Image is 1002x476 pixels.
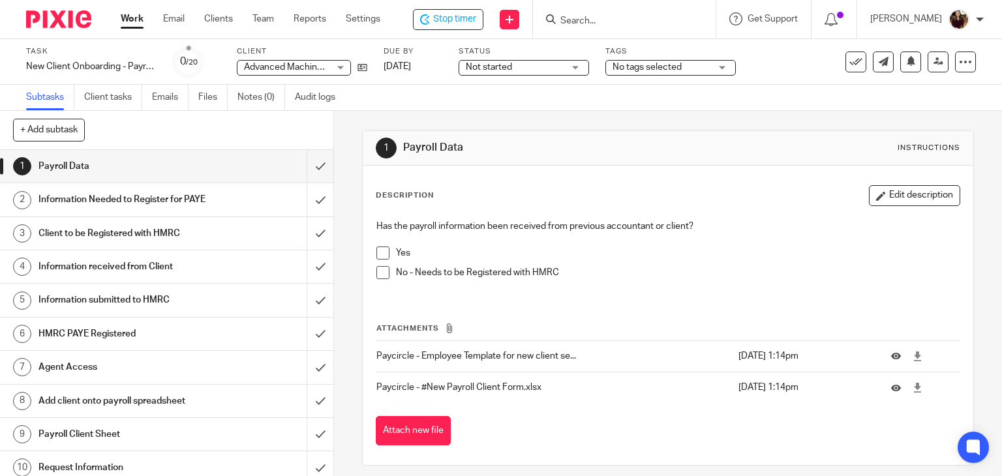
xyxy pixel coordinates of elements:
span: Attachments [376,325,439,332]
a: Client tasks [84,85,142,110]
small: /20 [186,59,198,66]
a: Email [163,12,185,25]
p: No - Needs to be Registered with HMRC [396,266,960,279]
div: 8 [13,392,31,410]
h1: Payroll Data [38,156,209,176]
label: Status [459,46,589,57]
p: Yes [396,246,960,260]
div: 4 [13,258,31,276]
div: 9 [13,425,31,443]
a: Audit logs [295,85,345,110]
a: Notes (0) [237,85,285,110]
span: Advanced Machinery Services Limited [244,63,401,72]
div: 3 [13,224,31,243]
h1: Information Needed to Register for PAYE [38,190,209,209]
a: Download [913,381,922,394]
a: Clients [204,12,233,25]
div: 1 [13,157,31,175]
span: [DATE] [384,62,411,71]
a: Subtasks [26,85,74,110]
p: Has the payroll information been received from previous accountant or client? [376,220,960,233]
p: Paycircle - Employee Template for new client se... [376,350,732,363]
h1: Agent Access [38,357,209,377]
a: Team [252,12,274,25]
p: Paycircle - #New Payroll Client Form.xlsx [376,381,732,394]
h1: Information received from Client [38,257,209,276]
a: Reports [294,12,326,25]
a: Emails [152,85,189,110]
div: New Client Onboarding - Payroll Paycircle [26,60,157,73]
label: Tags [605,46,736,57]
div: Advanced Machinery Services Limited - New Client Onboarding - Payroll Paycircle [413,9,483,30]
p: [DATE] 1:14pm [738,350,872,363]
div: 5 [13,291,31,310]
p: [DATE] 1:14pm [738,381,872,394]
h1: Payroll Data [403,141,695,155]
h1: Add client onto payroll spreadsheet [38,391,209,411]
span: Stop timer [433,12,476,26]
span: Get Support [748,14,798,23]
label: Due by [384,46,442,57]
input: Search [559,16,676,27]
button: Attach new file [376,416,451,445]
span: Not started [466,63,512,72]
a: Settings [346,12,380,25]
div: 2 [13,191,31,209]
button: Edit description [869,185,960,206]
label: Client [237,46,367,57]
a: Download [913,350,922,363]
div: 1 [376,138,397,158]
h1: Payroll Client Sheet [38,424,209,444]
div: Instructions [898,143,960,153]
div: 7 [13,358,31,376]
span: No tags selected [613,63,682,72]
h1: Information submitted to HMRC [38,290,209,310]
a: Files [198,85,228,110]
label: Task [26,46,157,57]
p: Description [376,190,434,201]
h1: Client to be Registered with HMRC [38,224,209,243]
p: [PERSON_NAME] [870,12,942,25]
div: 6 [13,325,31,343]
h1: HMRC PAYE Registered [38,324,209,344]
a: Work [121,12,144,25]
img: MaxAcc_Sep21_ElliDeanPhoto_030.jpg [949,9,969,30]
img: Pixie [26,10,91,28]
div: 0 [180,54,198,69]
button: + Add subtask [13,119,85,141]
